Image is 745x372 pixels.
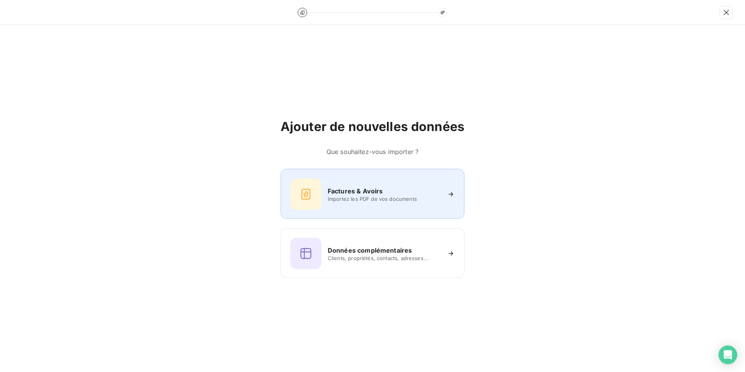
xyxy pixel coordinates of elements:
[719,345,737,364] div: Open Intercom Messenger
[328,255,441,261] span: Clients, propriétés, contacts, adresses...
[281,119,464,135] h2: Ajouter de nouvelles données
[281,147,464,156] h6: Que souhaitez-vous importer ?
[328,196,441,202] span: Importez les PDF de vos documents
[328,246,412,255] h6: Données complémentaires
[328,186,383,196] h6: Factures & Avoirs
